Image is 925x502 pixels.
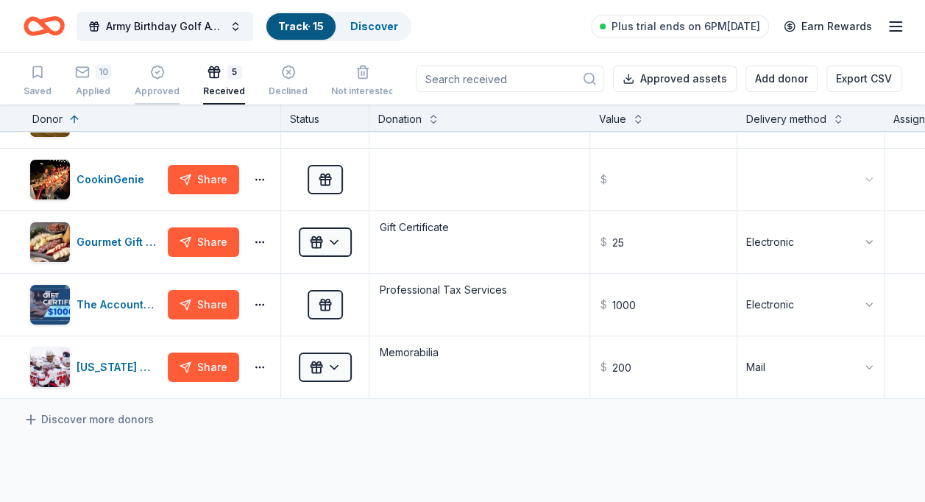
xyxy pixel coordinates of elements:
img: Image for Washington Capitals [30,347,70,387]
button: 5Received [203,59,245,105]
button: Declined [269,59,308,105]
img: Image for The Accounting Doctor [30,285,70,325]
div: 5 [227,57,242,71]
div: Approved [135,85,180,97]
div: Donor [32,110,63,128]
button: Image for Washington Capitals[US_STATE] Capitals [29,347,162,388]
a: Earn Rewards [775,13,881,40]
a: Discover more donors [24,411,154,428]
div: Donation [378,110,422,128]
a: Track· 15 [278,20,324,32]
button: Saved [24,59,52,105]
div: Applied [75,85,111,97]
div: The Accounting Doctor [77,296,162,314]
button: Image for The Accounting DoctorThe Accounting Doctor [29,284,162,325]
div: Declined [269,85,308,97]
button: Share [168,290,239,319]
textarea: Gift Certificate [371,213,588,272]
button: Not interested [331,59,394,105]
div: Gourmet Gift Baskets [77,233,162,251]
button: Approved assets [613,66,737,92]
textarea: Memorabilia [371,338,588,397]
button: Add donor [745,66,818,92]
div: Saved [24,85,52,97]
div: Value [599,110,626,128]
div: [US_STATE] Capitals [77,358,162,376]
button: Image for CookinGenieCookinGenie [29,159,162,200]
button: Army Birthday Golf Awards Luncheon Silent Auction [77,12,253,41]
img: Image for Gourmet Gift Baskets [30,222,70,262]
div: Status [281,105,369,131]
div: Received [203,77,245,89]
textarea: Professional Tax Services [371,275,588,334]
input: Search received [416,66,604,92]
a: Home [24,9,65,43]
div: 10 [96,65,111,79]
button: Share [168,165,239,194]
div: Delivery method [746,110,826,128]
a: Discover [350,20,398,32]
span: Plus trial ends on 6PM[DATE] [612,18,760,35]
div: CookinGenie [77,171,150,188]
img: Image for CookinGenie [30,160,70,199]
div: Not interested [331,85,394,97]
button: Track· 15Discover [265,12,411,41]
button: 10Applied [75,59,111,105]
button: Share [168,353,239,382]
span: Army Birthday Golf Awards Luncheon Silent Auction [106,18,224,35]
button: Approved [135,59,180,105]
button: Image for Gourmet Gift BasketsGourmet Gift Baskets [29,222,162,263]
button: Export CSV [826,66,901,92]
button: Share [168,227,239,257]
a: Plus trial ends on 6PM[DATE] [591,15,769,38]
